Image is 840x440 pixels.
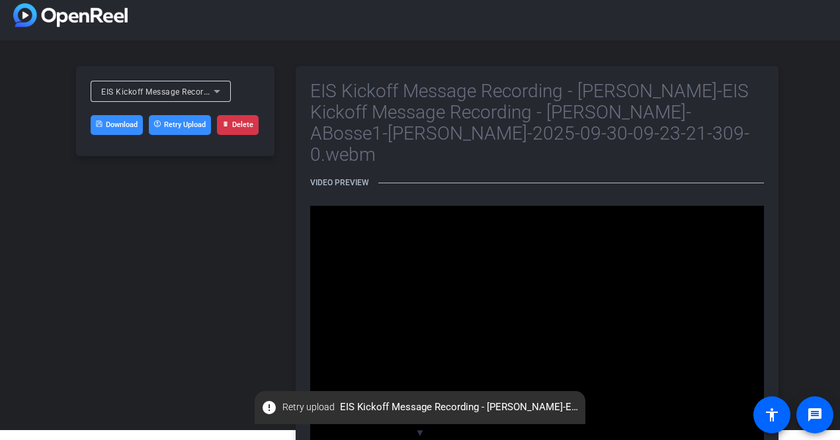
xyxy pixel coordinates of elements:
[261,400,277,416] mat-icon: error
[255,396,585,419] span: EIS Kickoff Message Recording - [PERSON_NAME]-EIS Kickoff Message Recording - [PERSON_NAME]-ABoss...
[217,115,259,135] button: Delete
[282,400,335,414] span: Retry upload
[101,86,721,97] span: EIS Kickoff Message Recording - [PERSON_NAME]-EIS Kickoff Message Recording - [PERSON_NAME]-ABoss...
[807,407,823,423] mat-icon: message
[149,115,211,135] button: Retry Upload
[764,407,780,423] mat-icon: accessibility
[13,3,128,27] img: Logo
[91,115,143,135] a: Download
[415,427,425,439] span: ▼
[310,81,764,165] h2: EIS Kickoff Message Recording - [PERSON_NAME]-EIS Kickoff Message Recording - [PERSON_NAME]-ABoss...
[310,178,764,187] h3: Video Preview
